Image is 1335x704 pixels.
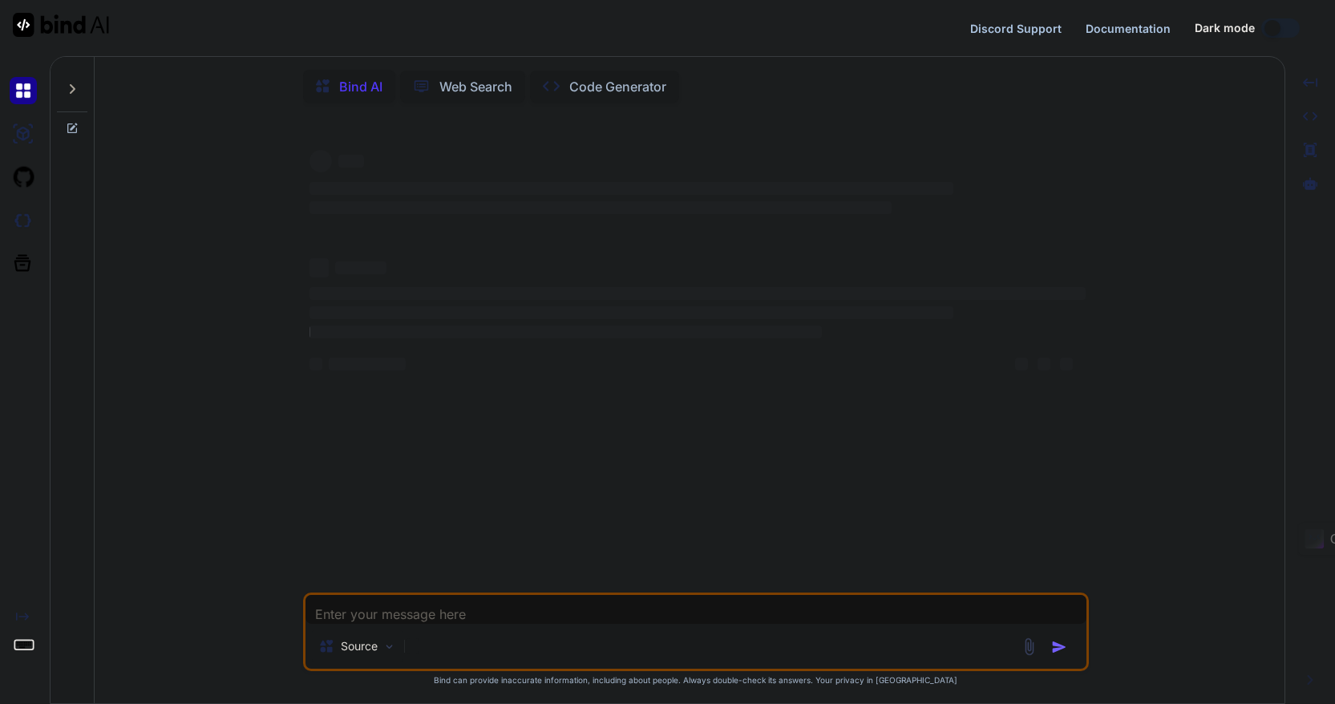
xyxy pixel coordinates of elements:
span: ‌ [1060,358,1073,370]
span: ‌ [1015,358,1028,370]
span: ‌ [309,287,1086,300]
span: ‌ [309,358,322,370]
img: icon [1051,639,1067,655]
span: Dark mode [1195,20,1255,36]
img: chat [10,77,37,104]
p: Bind AI [339,77,382,96]
button: Documentation [1086,20,1171,37]
p: Bind can provide inaccurate information, including about people. Always double-check its answers.... [303,674,1089,686]
span: ‌ [329,358,406,370]
img: attachment [1020,637,1038,656]
span: Discord Support [970,22,1062,35]
img: Bind AI [13,13,109,37]
img: ai-studio [10,120,37,148]
img: Pick Models [382,640,396,653]
img: githubLight [10,164,37,191]
span: ‌ [309,306,953,319]
span: ‌ [309,201,892,214]
span: ‌ [309,258,329,277]
span: ‌ [309,326,822,338]
span: ‌ [335,261,386,274]
span: ‌ [309,182,953,195]
span: ‌ [338,155,364,168]
span: ‌ [309,150,332,172]
p: Code Generator [569,77,666,96]
span: ‌ [1038,358,1050,370]
img: darkCloudIdeIcon [10,207,37,234]
p: Web Search [439,77,512,96]
p: Source [341,638,378,654]
span: Documentation [1086,22,1171,35]
button: Discord Support [970,20,1062,37]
